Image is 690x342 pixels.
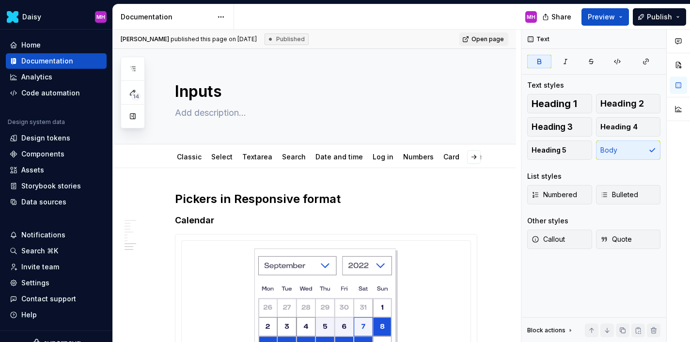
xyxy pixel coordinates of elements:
button: Bulleted [596,185,661,204]
a: Textarea [242,153,272,161]
div: Search ⌘K [21,246,58,256]
h2: Pickers in Responsive format [175,191,477,207]
div: Contact support [21,294,76,304]
button: Contact support [6,291,107,307]
a: Documentation [6,53,107,69]
span: Publish [647,12,672,22]
button: Notifications [6,227,107,243]
a: Open page [459,32,508,46]
a: Select [211,153,233,161]
div: Invite team [21,262,59,272]
button: Search ⌘K [6,243,107,259]
a: Design tokens [6,130,107,146]
button: Quote [596,230,661,249]
div: Block actions [527,326,565,334]
button: Heading 1 [527,94,592,113]
div: MH [527,13,535,21]
div: Published [265,33,309,45]
div: Notifications [21,230,65,240]
a: Log in [373,153,393,161]
a: Storybook stories [6,178,107,194]
button: DaisyMH [2,6,110,27]
button: Publish [633,8,686,26]
div: Log in [369,146,397,167]
span: Open page [471,35,504,43]
button: Heading 4 [596,117,661,137]
div: Daisy [22,12,41,22]
div: Components [21,149,64,159]
span: Numbered [532,190,577,200]
span: Heading 3 [532,122,573,132]
div: Other styles [527,216,568,226]
a: Search [282,153,306,161]
div: Date and time [312,146,367,167]
h4: Calendar [175,215,477,226]
div: Documentation [21,56,73,66]
div: Select [207,146,236,167]
a: Assets [6,162,107,178]
button: Numbered [527,185,592,204]
span: Heading 5 [532,145,566,155]
div: Settings [21,278,49,288]
a: Classic [177,153,202,161]
div: Card [439,146,463,167]
a: Invite team [6,259,107,275]
div: Numbers [399,146,438,167]
span: 14 [131,93,141,100]
div: Code automation [21,88,80,98]
a: Date and time [315,153,363,161]
div: Classic [173,146,205,167]
div: Assets [21,165,44,175]
div: Data sources [21,197,66,207]
div: Combo box [465,146,511,167]
button: Callout [527,230,592,249]
a: Settings [6,275,107,291]
button: Preview [581,8,629,26]
a: Card [443,153,459,161]
div: Text styles [527,80,564,90]
div: MH [96,13,105,21]
a: Components [6,146,107,162]
a: Home [6,37,107,53]
a: Code automation [6,85,107,101]
div: Home [21,40,41,50]
button: Heading 2 [596,94,661,113]
span: Heading 4 [600,122,638,132]
img: 8442b5b3-d95e-456d-8131-d61e917d6403.png [7,11,18,23]
div: Analytics [21,72,52,82]
div: Search [278,146,310,167]
a: Numbers [403,153,434,161]
div: Design system data [8,118,65,126]
div: Design tokens [21,133,70,143]
button: Heading 3 [527,117,592,137]
textarea: Inputs [173,80,475,103]
span: published this page on [DATE] [121,35,257,43]
span: Quote [600,234,632,244]
div: List styles [527,171,562,181]
button: Heading 5 [527,140,592,160]
div: Help [21,310,37,320]
div: Block actions [527,324,574,337]
a: Analytics [6,69,107,85]
span: Heading 1 [532,99,577,109]
button: Share [537,8,578,26]
button: Help [6,307,107,323]
a: Data sources [6,194,107,210]
span: Bulleted [600,190,638,200]
span: [PERSON_NAME] [121,35,169,43]
div: Textarea [238,146,276,167]
span: Preview [588,12,615,22]
span: Share [551,12,571,22]
span: Callout [532,234,565,244]
span: Heading 2 [600,99,644,109]
div: Storybook stories [21,181,81,191]
div: Documentation [121,12,212,22]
